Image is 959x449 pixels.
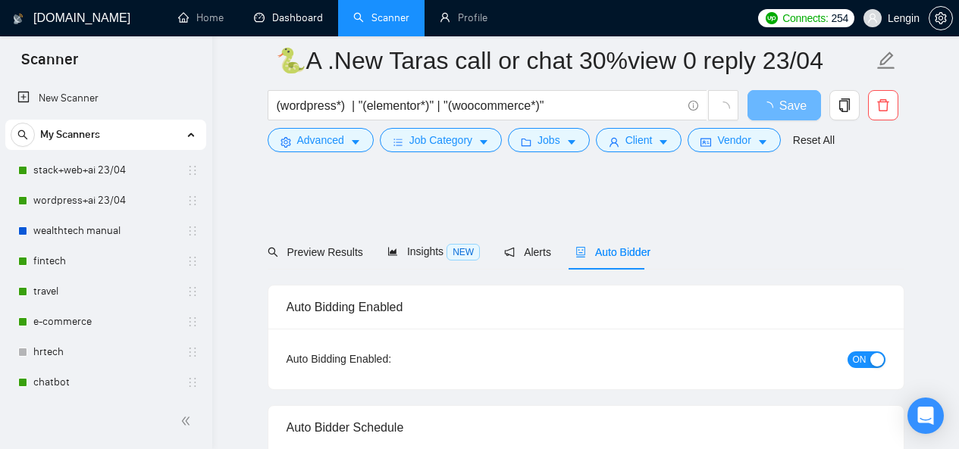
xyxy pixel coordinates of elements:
button: Save [747,90,821,120]
span: caret-down [757,136,768,148]
span: holder [186,225,199,237]
span: double-left [180,413,196,429]
button: barsJob Categorycaret-down [380,128,502,152]
a: wordpress+ai 23/04 [33,186,177,216]
input: Scanner name... [276,42,873,80]
span: edit [876,51,896,70]
a: fintech [33,246,177,276]
div: Auto Bidding Enabled [287,285,885,329]
div: Auto Bidder Schedule [287,406,885,449]
div: Auto Bidding Enabled: [287,351,486,367]
span: Auto Bidder [575,246,650,258]
span: ON [853,351,867,368]
a: wealthtech manual [33,216,177,246]
img: upwork-logo.png [766,12,778,24]
span: copy [830,98,859,112]
span: holder [186,255,199,267]
span: search [268,247,278,257]
span: NEW [447,244,480,260]
span: notification [504,247,515,257]
a: userProfile [440,11,487,24]
span: Vendor [717,132,751,148]
button: copy [829,90,860,120]
span: caret-down [566,136,577,148]
a: hrtech [33,337,177,367]
span: Connects: [782,10,828,27]
span: Advanced [297,132,344,148]
span: info-circle [688,101,698,111]
span: holder [186,346,199,358]
span: caret-down [658,136,669,148]
a: homeHome [178,11,224,24]
span: caret-down [478,136,489,148]
span: setting [280,136,291,148]
li: New Scanner [5,83,206,114]
span: setting [929,12,952,24]
button: search [11,123,35,147]
input: Search Freelance Jobs... [277,96,682,115]
img: logo [13,7,24,31]
span: caret-down [350,136,361,148]
button: settingAdvancedcaret-down [268,128,374,152]
span: Client [625,132,653,148]
span: Preview Results [268,246,363,258]
span: loading [716,101,730,115]
a: searchScanner [353,11,409,24]
div: Open Intercom Messenger [907,398,944,434]
span: holder [186,195,199,207]
a: e-commerce [33,307,177,337]
span: Job Category [409,132,472,148]
button: userClientcaret-down [596,128,682,152]
span: robot [575,247,586,257]
span: user [609,136,619,148]
a: travel [33,276,177,307]
button: delete [868,90,898,120]
span: holder [186,164,199,176]
span: bars [393,136,403,148]
span: Jobs [537,132,560,148]
span: holder [186,285,199,298]
a: New Scanner [17,83,194,114]
span: folder [521,136,531,148]
span: Save [779,96,807,115]
a: Reset All [793,132,835,148]
span: Scanner [9,48,90,80]
span: 254 [831,10,848,27]
span: Insights [387,245,480,257]
a: dashboardDashboard [254,11,323,24]
button: setting [929,6,953,30]
span: search [11,129,34,140]
span: Alerts [504,246,551,258]
a: setting [929,12,953,24]
span: loading [761,101,779,114]
span: delete [869,98,898,112]
button: folderJobscaret-down [508,128,590,152]
a: stack+web+ai 23/04 [33,155,177,186]
span: My Scanners [40,120,100,150]
span: area-chart [387,246,398,257]
span: user [867,13,878,23]
a: chatbot [33,367,177,398]
span: holder [186,376,199,388]
span: holder [186,316,199,328]
span: idcard [700,136,711,148]
button: idcardVendorcaret-down [688,128,780,152]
